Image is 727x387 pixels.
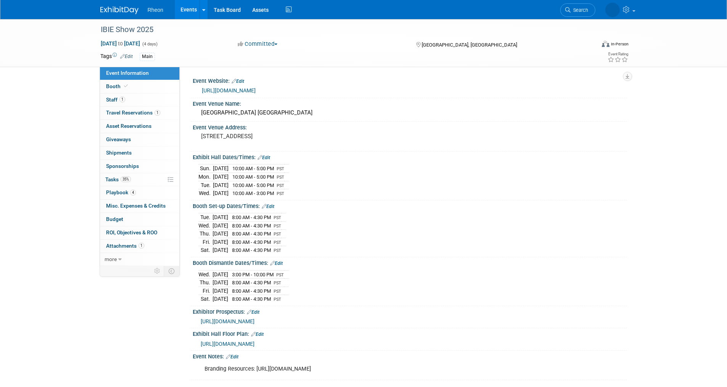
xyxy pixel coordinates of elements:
td: Wed. [198,221,213,230]
span: PST [274,215,281,220]
td: [DATE] [213,221,228,230]
span: Search [571,7,588,13]
span: Sponsorships [106,163,139,169]
span: Staff [106,97,125,103]
span: [DATE] [DATE] [100,40,140,47]
td: Sat. [198,295,213,303]
a: Playbook4 [100,186,179,199]
div: Branding Resources: [URL][DOMAIN_NAME] [199,361,543,377]
div: Event Venue Name: [193,98,627,108]
td: [DATE] [213,238,228,246]
a: Tasks35% [100,173,179,186]
div: Event Venue Address: [193,122,627,131]
span: 10:00 AM - 5:00 PM [232,166,274,171]
span: Asset Reservations [106,123,152,129]
span: 10:00 AM - 3:00 PM [232,190,274,196]
span: 10:00 AM - 5:00 PM [232,182,274,188]
div: Event Rating [608,52,628,56]
div: Exhibit Hall Floor Plan: [193,328,627,338]
a: more [100,253,179,266]
a: Edit [120,54,133,59]
div: Main [140,53,155,61]
a: Budget [100,213,179,226]
td: Sat. [198,246,213,254]
div: Event Format [550,40,629,51]
td: Tue. [198,213,213,222]
a: Shipments [100,147,179,160]
span: PST [277,183,284,188]
span: Attachments [106,243,144,249]
a: Sponsorships [100,160,179,173]
span: 8:00 AM - 4:30 PM [232,231,271,237]
span: 1 [155,110,160,116]
span: Shipments [106,150,132,156]
span: PST [274,297,281,302]
span: 8:00 AM - 4:30 PM [232,239,271,245]
div: Event Website: [193,75,627,85]
a: Asset Reservations [100,120,179,133]
td: [DATE] [213,181,229,189]
td: [DATE] [213,164,229,173]
span: 8:00 AM - 4:30 PM [232,280,271,285]
a: Edit [226,354,239,360]
div: Booth Set-up Dates/Times: [193,200,627,210]
span: 35% [121,176,131,182]
td: [DATE] [213,295,228,303]
span: Misc. Expenses & Credits [106,203,166,209]
span: PST [277,191,284,196]
span: 10:00 AM - 5:00 PM [232,174,274,180]
span: Booth [106,83,129,89]
td: Fri. [198,238,213,246]
span: 8:00 AM - 4:30 PM [232,288,271,294]
span: 4 [130,190,136,195]
span: more [105,256,117,262]
span: Event Information [106,70,149,76]
td: Thu. [198,279,213,287]
span: PST [274,232,281,237]
img: ExhibitDay [100,6,139,14]
div: Booth Dismantle Dates/Times: [193,257,627,267]
span: PST [274,281,281,285]
span: 8:00 AM - 4:30 PM [232,247,271,253]
td: Wed. [198,270,213,279]
a: Event Information [100,67,179,80]
td: [DATE] [213,279,228,287]
a: ROI, Objectives & ROO [100,226,179,239]
a: Staff1 [100,94,179,106]
span: Rheon [148,7,163,13]
td: [DATE] [213,287,228,295]
td: [DATE] [213,246,228,254]
a: Attachments1 [100,240,179,253]
button: Committed [235,40,280,48]
td: Fri. [198,287,213,295]
span: 8:00 AM - 4:30 PM [232,296,271,302]
a: [URL][DOMAIN_NAME] [201,341,255,347]
span: 1 [119,97,125,102]
td: [DATE] [213,230,228,238]
div: [GEOGRAPHIC_DATA] [GEOGRAPHIC_DATA] [198,107,621,119]
a: Edit [262,204,274,209]
span: 8:00 AM - 4:30 PM [232,223,271,229]
a: Search [560,3,595,17]
span: Giveaways [106,136,131,142]
a: [URL][DOMAIN_NAME] [201,318,255,324]
td: Tags [100,52,133,61]
div: IBIE Show 2025 [98,23,584,37]
div: Event Notes: [193,351,627,361]
span: PST [277,175,284,180]
span: Playbook [106,189,136,195]
pre: [STREET_ADDRESS] [201,133,365,140]
td: Toggle Event Tabs [164,266,179,276]
span: Tasks [105,176,131,182]
span: 1 [139,243,144,248]
span: 3:00 PM - 10:00 PM [232,272,274,277]
span: 8:00 AM - 4:30 PM [232,214,271,220]
span: Budget [106,216,123,222]
span: PST [274,248,281,253]
span: Travel Reservations [106,110,160,116]
td: [DATE] [213,173,229,181]
span: PST [274,289,281,294]
td: Tue. [198,181,213,189]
